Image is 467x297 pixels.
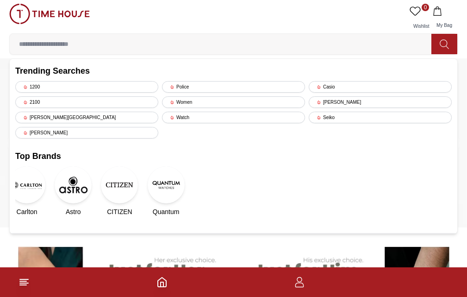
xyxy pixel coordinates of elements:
a: 0Wishlist [408,4,431,33]
button: My Bag [431,4,458,33]
img: ... [9,4,90,24]
div: [PERSON_NAME] [309,96,452,108]
span: CITIZEN [107,207,132,216]
span: Wishlist [410,24,433,29]
img: Carlton [8,166,45,203]
div: 1200 [15,81,158,93]
h2: Trending Searches [15,64,452,77]
div: Police [162,81,305,93]
a: AstroAstro [62,166,85,216]
div: Casio [309,81,452,93]
span: Quantum [153,207,180,216]
a: Home [156,277,168,288]
span: Astro [66,207,81,216]
div: [PERSON_NAME][GEOGRAPHIC_DATA] [15,112,158,123]
h2: Top Brands [15,150,452,163]
span: 0 [422,4,429,11]
a: CITIZENCITIZEN [108,166,131,216]
span: My Bag [433,23,456,28]
a: CarltonCarlton [15,166,38,216]
img: Quantum [148,166,185,203]
img: Astro [55,166,92,203]
span: Carlton [17,207,37,216]
div: Women [162,96,305,108]
a: QuantumQuantum [155,166,178,216]
div: [PERSON_NAME] [15,127,158,139]
div: Watch [162,112,305,123]
div: 2100 [15,96,158,108]
img: CITIZEN [101,166,138,203]
div: Seiko [309,112,452,123]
